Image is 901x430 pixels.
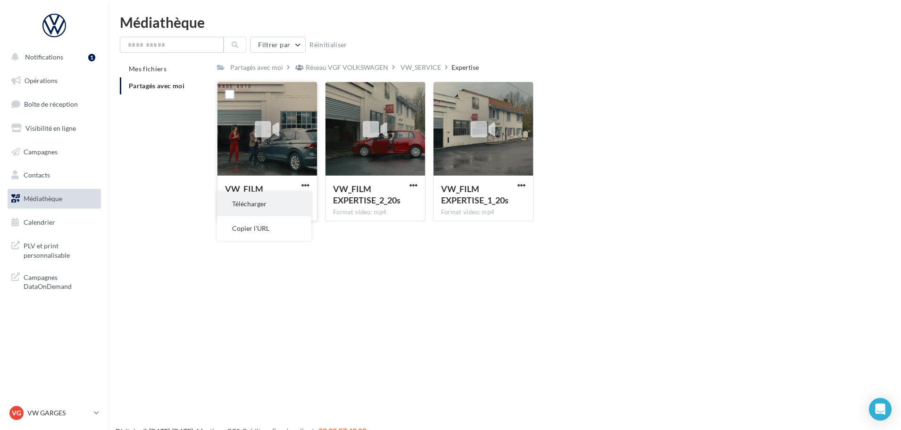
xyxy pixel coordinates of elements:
[24,239,97,260] span: PLV et print personnalisable
[451,63,479,72] div: Expertise
[217,216,311,241] button: Copier l'URL
[24,218,55,226] span: Calendrier
[6,189,103,209] a: Médiathèque
[6,267,103,295] a: Campagnes DataOnDemand
[217,192,311,216] button: Télécharger
[24,171,50,179] span: Contacts
[25,53,63,61] span: Notifications
[12,408,21,418] span: VG
[24,194,62,202] span: Médiathèque
[6,47,99,67] button: Notifications 1
[24,271,97,291] span: Campagnes DataOnDemand
[225,184,292,205] span: VW_FILM EXPERTISE_3_20s
[24,147,58,155] span: Campagnes
[88,54,95,61] div: 1
[129,65,167,73] span: Mes fichiers
[6,165,103,185] a: Contacts
[6,94,103,114] a: Boîte de réception
[6,236,103,263] a: PLV et print personnalisable
[25,124,76,132] span: Visibilité en ligne
[441,208,526,217] div: Format video: mp4
[6,212,103,232] a: Calendrier
[250,37,306,53] button: Filtrer par
[400,63,441,72] div: VW_SERVICE
[230,63,283,72] div: Partagés avec moi
[27,408,90,418] p: VW GARGES
[25,76,58,84] span: Opérations
[24,100,78,108] span: Boîte de réception
[8,404,101,422] a: VG VW GARGES
[120,15,890,29] div: Médiathèque
[6,142,103,162] a: Campagnes
[306,63,388,72] div: Réseau VGF VOLKSWAGEN
[441,184,509,205] span: VW_FILM EXPERTISE_1_20s
[333,184,400,205] span: VW_FILM EXPERTISE_2_20s
[129,82,184,90] span: Partagés avec moi
[333,208,417,217] div: Format video: mp4
[306,39,351,51] button: Réinitialiser
[6,118,103,138] a: Visibilité en ligne
[6,71,103,91] a: Opérations
[869,398,892,421] div: Open Intercom Messenger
